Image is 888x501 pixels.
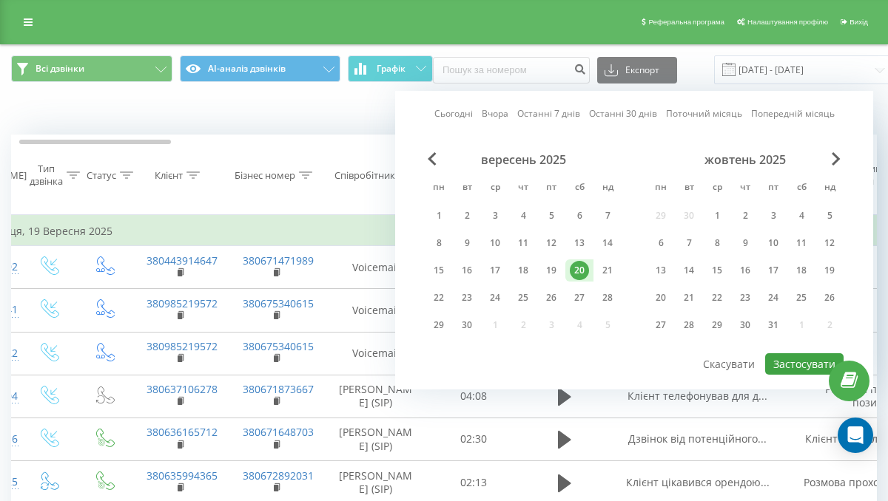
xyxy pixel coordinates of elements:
div: нд 21 вер 2025 р. [593,259,622,282]
div: Бізнес номер [235,169,295,182]
a: Вчора [482,106,508,120]
button: AI-аналіз дзвінків [180,55,341,82]
div: сб 27 вер 2025 р. [565,287,593,309]
div: 28 [679,316,699,335]
td: [PERSON_NAME] (SIP) [324,375,428,417]
div: пн 22 вер 2025 р. [425,287,453,309]
div: 29 [707,316,727,335]
div: нд 12 жовт 2025 р. [815,232,844,254]
div: ср 10 вер 2025 р. [481,232,509,254]
abbr: неділя [596,177,619,200]
div: 1 [429,206,448,225]
div: 9 [457,234,477,253]
div: нд 7 вер 2025 р. [593,205,622,227]
div: ср 1 жовт 2025 р. [703,205,731,227]
div: 15 [429,261,448,280]
div: 4 [792,206,811,225]
div: 14 [679,261,699,280]
div: чт 4 вер 2025 р. [509,205,537,227]
div: пт 31 жовт 2025 р. [759,314,787,336]
div: 20 [570,261,589,280]
div: ср 17 вер 2025 р. [481,259,509,282]
button: Скасувати [695,353,763,375]
div: 19 [542,261,561,280]
div: ср 22 жовт 2025 р. [703,287,731,309]
div: пт 19 вер 2025 р. [537,259,565,282]
abbr: субота [568,177,591,200]
div: 30 [736,316,755,335]
div: 15 [707,261,727,280]
div: чт 30 жовт 2025 р. [731,314,759,336]
button: Застосувати [765,353,844,375]
div: пн 20 жовт 2025 р. [647,287,675,309]
div: сб 6 вер 2025 р. [565,205,593,227]
div: нд 19 жовт 2025 р. [815,259,844,282]
div: 22 [707,288,727,307]
div: 7 [598,206,617,225]
abbr: понеділок [650,177,672,200]
a: 380675340615 [243,339,314,353]
div: вт 21 жовт 2025 р. [675,287,703,309]
div: 23 [736,288,755,307]
div: нд 5 жовт 2025 р. [815,205,844,227]
span: Previous Month [428,152,437,166]
div: 11 [792,234,811,253]
div: 25 [792,288,811,307]
td: Voicemail [324,289,428,332]
div: 2 [736,206,755,225]
button: Всі дзвінки [11,55,172,82]
div: пт 26 вер 2025 р. [537,287,565,309]
div: 27 [570,288,589,307]
div: Тип дзвінка [30,163,63,188]
div: пн 29 вер 2025 р. [425,314,453,336]
div: нд 14 вер 2025 р. [593,232,622,254]
a: Поточний місяць [666,106,742,120]
div: 18 [792,261,811,280]
div: 31 [764,316,783,335]
div: чт 25 вер 2025 р. [509,287,537,309]
div: сб 4 жовт 2025 р. [787,205,815,227]
div: чт 11 вер 2025 р. [509,232,537,254]
div: пн 13 жовт 2025 р. [647,259,675,282]
div: 2 [457,206,477,225]
div: 12 [820,234,839,253]
div: 6 [570,206,589,225]
td: 02:30 [428,417,520,460]
div: 20 [651,288,670,307]
div: чт 16 жовт 2025 р. [731,259,759,282]
div: 1 [707,206,727,225]
span: Вихід [850,18,868,26]
div: пт 12 вер 2025 р. [537,232,565,254]
div: пт 5 вер 2025 р. [537,205,565,227]
div: 11 [514,234,533,253]
div: 8 [429,234,448,253]
div: вт 2 вер 2025 р. [453,205,481,227]
a: 380443914647 [147,253,218,267]
span: Налаштування профілю [747,18,828,26]
a: 380671873667 [243,382,314,396]
div: 18 [514,261,533,280]
abbr: середа [706,177,728,200]
div: 29 [429,316,448,335]
div: 5 [542,206,561,225]
div: 17 [485,261,505,280]
div: чт 23 жовт 2025 р. [731,287,759,309]
td: Voicemail [324,246,428,289]
span: Реферальна програма [648,18,724,26]
abbr: субота [790,177,813,200]
div: вересень 2025 [425,152,622,167]
div: 10 [764,234,783,253]
a: Останні 7 днів [517,106,580,120]
div: нд 28 вер 2025 р. [593,287,622,309]
div: 16 [736,261,755,280]
div: пн 15 вер 2025 р. [425,259,453,282]
div: 10 [485,234,505,253]
div: пн 1 вер 2025 р. [425,205,453,227]
div: сб 25 жовт 2025 р. [787,287,815,309]
div: вт 9 вер 2025 р. [453,232,481,254]
span: Клієнт цікавився орендою... [626,475,770,489]
div: сб 20 вер 2025 р. [565,259,593,282]
div: ср 15 жовт 2025 р. [703,259,731,282]
td: [PERSON_NAME] (SIP) [324,417,428,460]
a: 380985219572 [147,339,218,353]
